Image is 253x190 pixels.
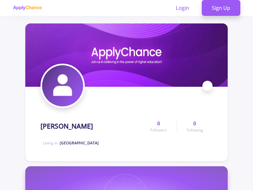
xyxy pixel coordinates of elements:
span: 0 [193,120,196,127]
span: [GEOGRAPHIC_DATA] [60,140,99,146]
span: 0 [157,120,160,127]
span: Following [187,127,203,133]
img: kimia salimiavatar [42,65,83,106]
a: 0Following [177,120,213,133]
span: Living in : [43,140,99,146]
span: Followers [150,127,167,133]
h1: [PERSON_NAME] [40,122,93,130]
a: 0Followers [141,120,176,133]
img: applychance logo text only [13,5,42,10]
img: kimia salimicover image [25,23,228,87]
